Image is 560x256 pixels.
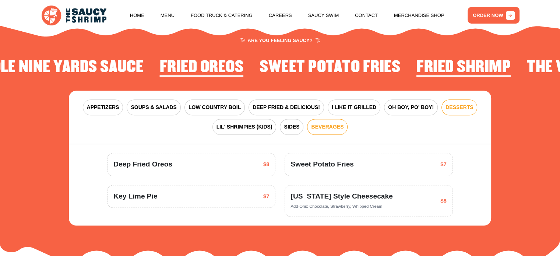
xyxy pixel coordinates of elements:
button: DESSERTS [441,99,477,115]
span: BEVERAGES [311,123,344,131]
button: OH BOY, PO' BOY! [384,99,438,115]
a: Saucy Swim [308,1,339,29]
span: Add-Ons: Chocolate, Strawberry, Whipped Cream [290,204,382,208]
li: 3 of 4 [159,58,243,79]
h2: Fried Oreos [159,58,243,77]
button: LIL' SHRIMPIES (KIDS) [212,119,277,135]
button: SIDES [280,119,303,135]
a: Careers [269,1,292,29]
span: [US_STATE] Style Cheesecake [290,191,392,202]
span: Deep Fried Oreos [113,159,172,170]
span: APPETIZERS [87,104,119,111]
span: DEEP FRIED & DELICIOUS! [253,104,320,111]
a: Merchandise Shop [394,1,444,29]
button: LOW COUNTRY BOIL [184,99,245,115]
span: Sweet Potato Fries [290,159,353,170]
button: I LIKE IT GRILLED [328,99,380,115]
span: ARE YOU FEELING SAUCY? [240,38,320,43]
span: OH BOY, PO' BOY! [388,104,434,111]
span: LOW COUNTRY BOIL [189,104,241,111]
a: Home [130,1,144,29]
span: DESSERTS [445,104,473,111]
li: 4 of 4 [260,58,400,79]
a: Food Truck & Catering [191,1,253,29]
span: SOUPS & SALADS [131,104,176,111]
button: APPETIZERS [83,99,123,115]
h2: Sweet Potato Fries [260,58,400,77]
button: SOUPS & SALADS [127,99,180,115]
h2: Fried Shrimp [416,58,511,77]
span: LIL' SHRIMPIES (KIDS) [216,123,272,131]
a: Menu [161,1,175,29]
a: Contact [355,1,378,29]
span: $8 [263,160,270,169]
li: 1 of 4 [416,58,511,79]
button: BEVERAGES [307,119,348,135]
span: Key Lime Pie [113,191,157,202]
span: I LIKE IT GRILLED [332,104,376,111]
span: $8 [440,197,447,205]
button: DEEP FRIED & DELICIOUS! [249,99,324,115]
img: logo [42,6,106,25]
span: SIDES [284,123,299,131]
span: $7 [263,192,270,201]
a: ORDER NOW [468,7,520,24]
span: $7 [440,160,447,169]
